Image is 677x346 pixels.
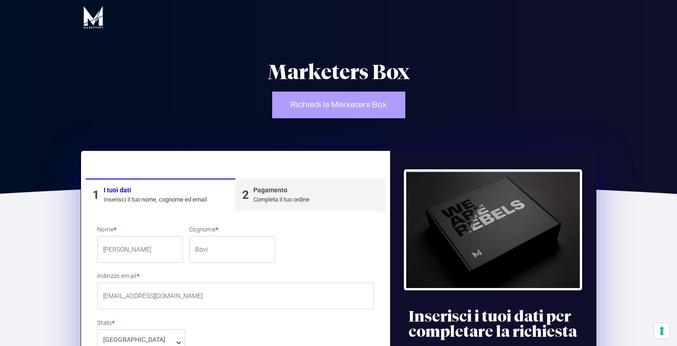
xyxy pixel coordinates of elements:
h2: Inserisci i tuoi dati per completare la richiesta [409,309,591,339]
a: 1I tuoi datiInserisci il tuo nome, cognome ed email [86,179,235,211]
label: Nome [97,226,183,232]
div: 2 [242,186,249,204]
div: Inserisci il tuo nome, cognome ed email [104,195,207,204]
label: Indirizzo email [97,273,374,279]
a: 2PagamentoCompleta il tuo ordine [235,179,385,211]
div: I tuoi dati [104,185,207,195]
label: Stato [97,320,185,326]
div: 1 [93,186,99,204]
button: Le tue preferenze relative al consenso per le tecnologie di tracciamento [654,323,670,339]
a: Richiedi la Marketers Box [272,92,405,118]
div: Completa il tuo ordine [253,195,309,204]
h2: Marketers Box [173,62,504,82]
span: Italia [103,335,179,345]
label: Cognome [189,226,275,232]
span: Richiedi la Marketers Box [291,101,387,109]
div: Pagamento [253,185,309,195]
